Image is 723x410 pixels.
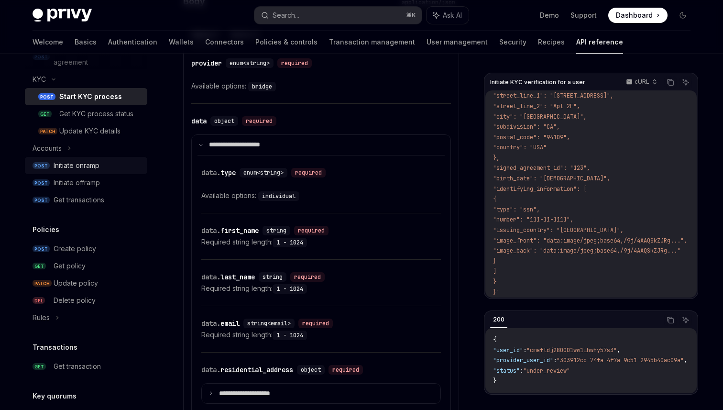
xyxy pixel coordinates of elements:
[329,365,363,375] div: required
[254,7,422,24] button: Search...⌘K
[33,31,63,54] a: Welcome
[490,314,507,325] div: 200
[201,319,240,328] div: email
[33,342,77,353] h5: Transactions
[540,11,559,20] a: Demo
[493,123,560,131] span: "subdivision": "CA",
[25,174,147,191] a: POSTInitiate offramp
[526,346,617,354] span: "cmaftdj280001ww1ihwhy57s3"
[493,185,587,193] span: "identifying_information": [
[493,226,624,234] span: "issuing_country": "[GEOGRAPHIC_DATA]",
[273,10,299,21] div: Search...
[523,346,526,354] span: :
[277,58,312,68] div: required
[25,122,147,140] a: PATCHUpdate KYC details
[273,331,307,340] code: 1 - 1024
[291,168,326,177] div: required
[54,243,96,255] div: Create policy
[33,179,50,187] span: POST
[38,128,57,135] span: PATCH
[201,168,236,177] div: type
[301,366,321,374] span: object
[273,284,307,294] code: 1 - 1024
[54,295,96,306] div: Delete policy
[493,92,613,100] span: "street_line_1": "[STREET_ADDRESS]",
[493,164,590,172] span: "signed_agreement_id": "123",
[576,31,623,54] a: API reference
[25,257,147,275] a: GETGet policy
[493,336,496,344] span: {
[25,240,147,257] a: POSTCreate policy
[493,278,496,286] span: }
[33,363,46,370] span: GET
[570,11,597,20] a: Support
[242,116,276,126] div: required
[33,280,52,287] span: PATCH
[33,263,46,270] span: GET
[59,108,133,120] div: Get KYC process status
[675,8,690,23] button: Toggle dark mode
[493,195,496,203] span: {
[258,191,299,201] code: individual
[248,82,276,91] code: bridge
[493,102,580,110] span: "street_line_2": "Apt 2F",
[33,297,45,304] span: DEL
[664,76,677,89] button: Copy the contents from the code block
[205,31,244,54] a: Connectors
[54,194,104,206] div: Get transactions
[33,162,50,169] span: POST
[493,377,496,385] span: }
[38,93,55,100] span: POST
[255,31,318,54] a: Policies & controls
[493,216,573,223] span: "number": "111-11-1111",
[294,226,329,235] div: required
[169,31,194,54] a: Wallets
[201,365,293,375] div: residential_address
[191,116,207,126] div: data
[493,206,540,213] span: "type": "ssn",
[538,31,565,54] a: Recipes
[493,113,587,121] span: "city": "[GEOGRAPHIC_DATA]",
[553,356,557,364] span: :
[54,260,86,272] div: Get policy
[493,356,553,364] span: "provider_user_id"
[201,366,220,374] span: data.
[214,117,234,125] span: object
[54,177,100,188] div: Initiate offramp
[247,320,291,327] span: string<email>
[427,7,469,24] button: Ask AI
[191,58,222,68] div: provider
[54,361,101,372] div: Get transaction
[33,312,50,323] div: Rules
[493,175,610,182] span: "birth_date": "[DEMOGRAPHIC_DATA]",
[608,8,668,23] a: Dashboard
[33,9,92,22] img: dark logo
[201,226,259,235] div: first_name
[493,237,687,244] span: "image_front": "data:image/jpeg;base64,/9j/4AAQSkZJRg...",
[38,111,52,118] span: GET
[490,78,585,86] span: Initiate KYC verification for a user
[201,273,220,281] span: data.
[406,11,416,19] span: ⌘ K
[59,125,120,137] div: Update KYC details
[523,367,570,375] span: "under_review"
[499,31,526,54] a: Security
[33,224,59,235] h5: Policies
[493,257,496,265] span: }
[25,157,147,174] a: POSTInitiate onramp
[108,31,157,54] a: Authentication
[54,160,99,171] div: Initiate onramp
[493,346,523,354] span: "user_id"
[617,346,620,354] span: ,
[59,91,122,102] div: Start KYC process
[493,247,680,255] span: "image_back": "data:image/jpeg;base64,/9j/4AAQSkZJRg..."
[25,191,147,209] a: POSTGet transactions
[25,275,147,292] a: PATCHUpdate policy
[54,277,98,289] div: Update policy
[201,226,220,235] span: data.
[33,143,62,154] div: Accounts
[520,367,523,375] span: :
[493,288,500,296] span: }'
[290,272,325,282] div: required
[493,267,496,275] span: ]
